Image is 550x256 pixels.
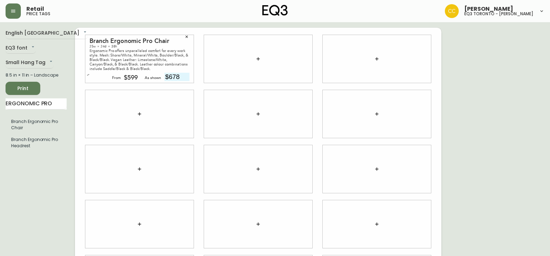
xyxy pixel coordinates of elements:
input: price excluding $ [164,73,189,81]
div: Small Hang Tag [6,57,54,69]
li: Branch Ergonomic Pro Chair [6,116,67,134]
img: ec7176bad513007d25397993f68ebbfb [445,4,459,18]
div: Branch Ergonomic Pro Chair [90,38,189,44]
div: $599 [124,75,138,81]
div: 8.5 in × 11 in – Landscape [6,72,67,78]
div: From [112,75,121,81]
span: [PERSON_NAME] [464,6,513,12]
div: As shown [145,75,161,81]
div: 25w × 24d × 38h [90,44,189,48]
h5: price tags [26,12,50,16]
button: Print [6,82,40,95]
div: Ergonomic Pro offers unparalleled comfort for every work style. Mesh: Shore/White, Mineral/White,... [90,48,189,71]
input: Search [6,98,67,109]
img: logo [262,5,288,16]
span: Retail [26,6,44,12]
span: Print [11,84,35,93]
li: Small Hang Tag [6,134,67,152]
h5: eq3 toronto - [PERSON_NAME] [464,12,533,16]
div: EQ3 font [6,43,36,54]
div: English [GEOGRAPHIC_DATA] [6,28,88,39]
